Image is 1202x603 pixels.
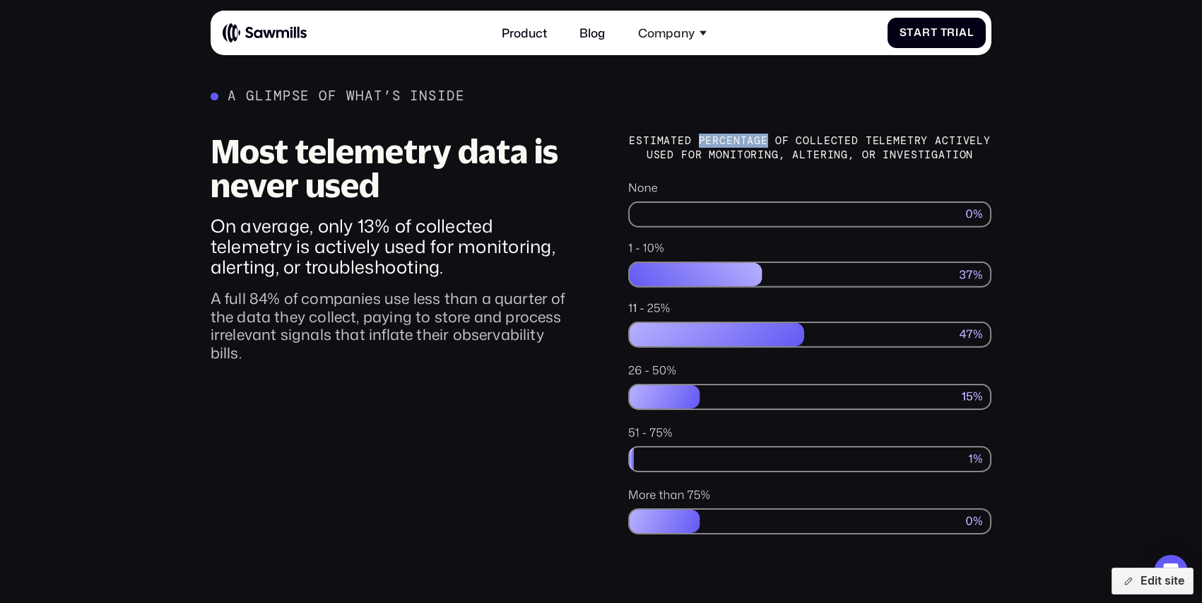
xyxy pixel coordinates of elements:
span: a [959,26,967,39]
a: Blog [571,16,615,49]
div: On average, only 13% of collected telemetry is actively used for monitoring, alerting, or trouble... [211,216,575,276]
span: i [955,26,959,39]
a: Product [493,16,556,49]
div: Estimated percentage of collected telemetry actively used for monitoring, Altering, or investigation [628,134,992,162]
div: Company [629,16,715,49]
div: Open Intercom Messenger [1154,555,1188,589]
div: A full 84% of companies use less than a quarter of the data they collect, paying to store and pro... [211,290,575,362]
span: t [907,26,914,39]
span: l [967,26,974,39]
span: t [931,26,938,39]
button: Edit site [1112,568,1194,595]
div: A glimpse of what’s inside [228,88,465,105]
span: r [922,26,931,39]
a: StartTrial [888,18,986,48]
span: a [914,26,922,39]
div: Company [638,25,695,40]
h3: Most telemetry data is never used [211,134,575,202]
span: T [941,26,948,39]
span: r [947,26,955,39]
span: S [900,26,907,39]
